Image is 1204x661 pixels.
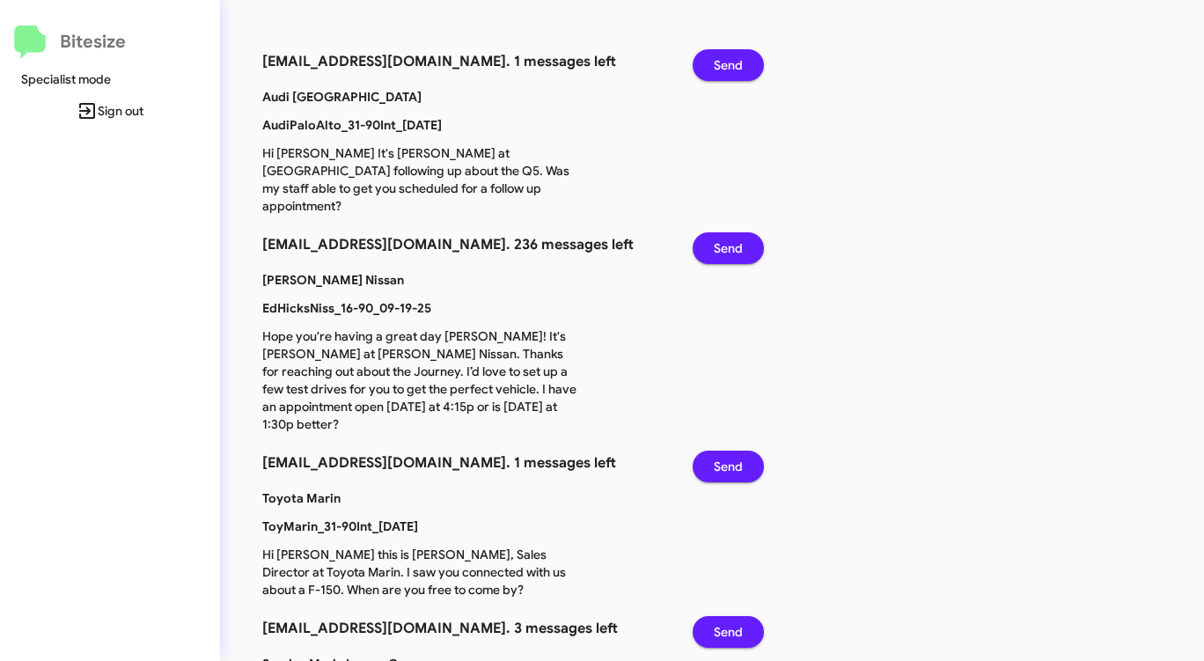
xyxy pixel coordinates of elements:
span: Send [714,232,743,264]
button: Send [693,451,764,482]
h3: [EMAIL_ADDRESS][DOMAIN_NAME]. 1 messages left [262,451,666,475]
p: Hope you're having a great day [PERSON_NAME]! It's [PERSON_NAME] at [PERSON_NAME] Nissan. Thanks ... [249,327,593,433]
button: Send [693,232,764,264]
span: Sign out [14,95,206,127]
b: EdHicksNiss_16-90_09-19-25 [262,300,431,316]
h3: [EMAIL_ADDRESS][DOMAIN_NAME]. 236 messages left [262,232,666,257]
b: Toyota Marin [262,490,341,506]
a: Bitesize [14,26,126,59]
p: Hi [PERSON_NAME] It's [PERSON_NAME] at [GEOGRAPHIC_DATA] following up about the Q5. Was my staff ... [249,144,593,215]
span: Send [714,451,743,482]
b: Audi [GEOGRAPHIC_DATA] [262,89,422,105]
span: Send [714,49,743,81]
h3: [EMAIL_ADDRESS][DOMAIN_NAME]. 1 messages left [262,49,666,74]
button: Send [693,49,764,81]
span: Send [714,616,743,648]
p: Hi [PERSON_NAME] this is [PERSON_NAME], Sales Director at Toyota Marin. I saw you connected with ... [249,546,593,599]
button: Send [693,616,764,648]
b: AudiPaloAlto_31-90Int_[DATE] [262,117,442,133]
b: [PERSON_NAME] Nissan [262,272,404,288]
h3: [EMAIL_ADDRESS][DOMAIN_NAME]. 3 messages left [262,616,666,641]
b: ToyMarin_31-90Int_[DATE] [262,518,418,534]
